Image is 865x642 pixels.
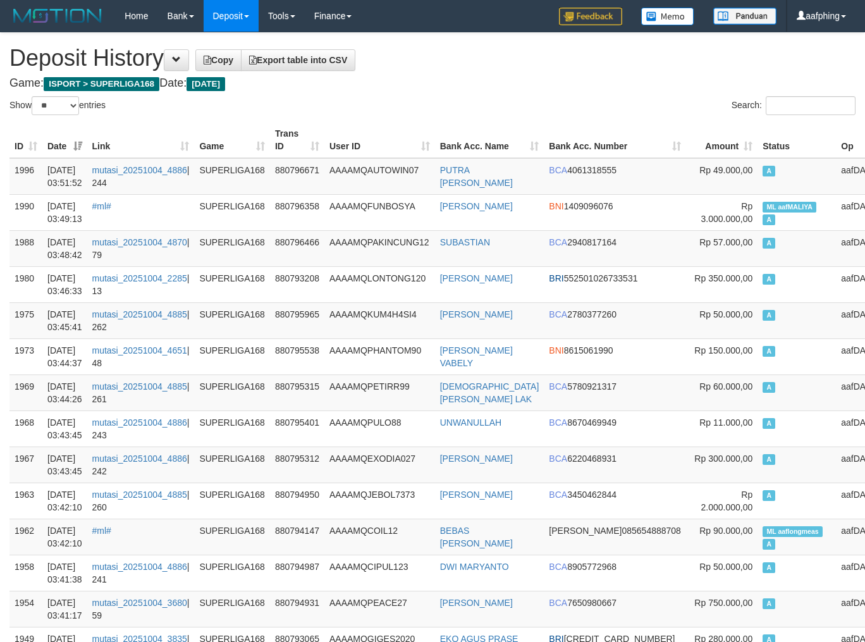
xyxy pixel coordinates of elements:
[9,519,42,555] td: 1962
[42,374,87,411] td: [DATE] 03:44:26
[9,230,42,266] td: 1988
[701,490,752,512] span: Rp 2.000.000,00
[549,562,567,572] span: BCA
[324,447,435,483] td: AAAAMQEXODIA027
[92,309,187,319] a: mutasi_20251004_4885
[9,447,42,483] td: 1967
[270,338,324,374] td: 880795538
[324,338,435,374] td: AAAAMQPHANTOM90
[324,411,435,447] td: AAAAMQPULO88
[544,374,686,411] td: 5780921317
[194,302,270,338] td: SUPERLIGA168
[87,158,195,195] td: | 244
[544,338,686,374] td: 8615061990
[194,555,270,591] td: SUPERLIGA168
[544,447,686,483] td: 6220468931
[270,374,324,411] td: 880795315
[42,519,87,555] td: [DATE] 03:42:10
[42,194,87,230] td: [DATE] 03:49:13
[270,519,324,555] td: 880794147
[699,309,752,319] span: Rp 50.000,00
[544,230,686,266] td: 2940817164
[9,6,106,25] img: MOTION_logo.png
[763,238,775,249] span: Approved
[440,562,509,572] a: DWI MARYANTO
[763,454,775,465] span: Approved
[435,122,544,158] th: Bank Acc. Name: activate to sort column ascending
[559,8,622,25] img: Feedback.jpg
[549,345,563,355] span: BNI
[92,381,187,392] a: mutasi_20251004_4885
[763,166,775,176] span: Approved
[9,374,42,411] td: 1969
[92,598,187,608] a: mutasi_20251004_3680
[9,96,106,115] label: Show entries
[92,201,111,211] a: #ml#
[440,201,513,211] a: [PERSON_NAME]
[440,309,513,319] a: [PERSON_NAME]
[270,591,324,627] td: 880794931
[440,490,513,500] a: [PERSON_NAME]
[194,230,270,266] td: SUPERLIGA168
[763,418,775,429] span: Approved
[42,555,87,591] td: [DATE] 03:41:38
[694,273,752,283] span: Rp 350.000,00
[549,165,567,175] span: BCA
[87,447,195,483] td: | 242
[324,122,435,158] th: User ID: activate to sort column ascending
[699,237,752,247] span: Rp 57.000,00
[42,411,87,447] td: [DATE] 03:43:45
[440,237,490,247] a: SUBASTIAN
[9,194,42,230] td: 1990
[194,122,270,158] th: Game: activate to sort column ascending
[763,310,775,321] span: Approved
[544,194,686,230] td: 1409096076
[194,591,270,627] td: SUPERLIGA168
[758,122,836,158] th: Status
[270,194,324,230] td: 880796358
[766,96,856,115] input: Search:
[9,555,42,591] td: 1958
[694,598,752,608] span: Rp 750.000,00
[194,194,270,230] td: SUPERLIGA168
[44,77,159,91] span: ISPORT > SUPERLIGA168
[42,591,87,627] td: [DATE] 03:41:17
[763,526,823,537] span: Manually Linked by aaflongmeas
[763,382,775,393] span: Approved
[544,555,686,591] td: 8905772968
[763,274,775,285] span: Approved
[249,55,347,65] span: Export table into CSV
[699,165,752,175] span: Rp 49.000,00
[701,201,752,224] span: Rp 3.000.000,00
[732,96,856,115] label: Search:
[549,526,622,536] span: [PERSON_NAME]
[440,526,513,548] a: BEBAS [PERSON_NAME]
[194,411,270,447] td: SUPERLIGA168
[270,411,324,447] td: 880795401
[204,55,233,65] span: Copy
[686,122,758,158] th: Amount: activate to sort column ascending
[92,562,187,572] a: mutasi_20251004_4886
[270,447,324,483] td: 880795312
[9,338,42,374] td: 1973
[270,555,324,591] td: 880794987
[87,230,195,266] td: | 79
[699,381,752,392] span: Rp 60.000,00
[440,454,513,464] a: [PERSON_NAME]
[270,483,324,519] td: 880794950
[87,122,195,158] th: Link: activate to sort column ascending
[763,214,775,225] span: Approved
[544,302,686,338] td: 2780377260
[544,411,686,447] td: 8670469949
[92,237,187,247] a: mutasi_20251004_4870
[324,555,435,591] td: AAAAMQCIPUL123
[194,483,270,519] td: SUPERLIGA168
[87,555,195,591] td: | 241
[324,374,435,411] td: AAAAMQPETIRR99
[549,417,567,428] span: BCA
[440,381,539,404] a: [DEMOGRAPHIC_DATA][PERSON_NAME] LAK
[270,302,324,338] td: 880795965
[42,230,87,266] td: [DATE] 03:48:42
[544,266,686,302] td: 552501026733531
[270,230,324,266] td: 880796466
